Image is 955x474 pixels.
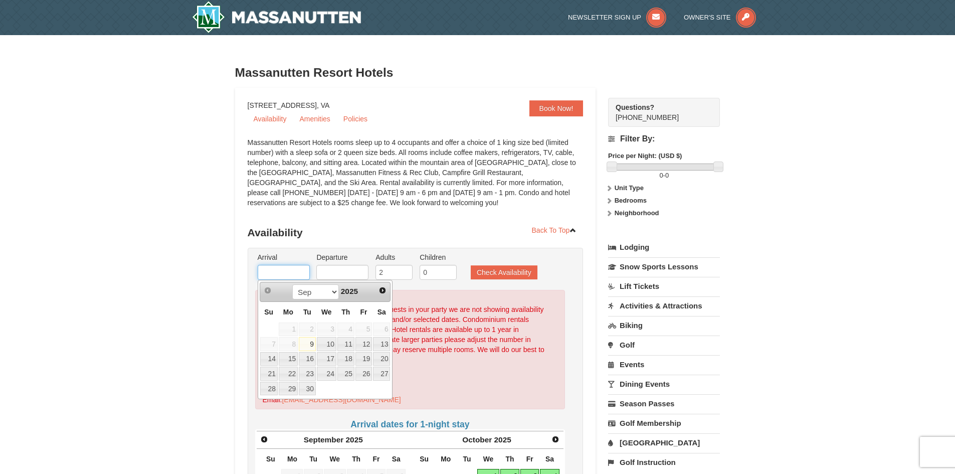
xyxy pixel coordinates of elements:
[665,172,669,179] span: 0
[684,14,731,21] span: Owner's Site
[494,435,511,444] span: 2025
[235,63,720,83] h3: Massanutten Resort Hotels
[279,323,298,337] span: 1
[248,223,584,243] h3: Availability
[316,252,368,262] label: Departure
[260,382,278,396] a: 28
[258,252,310,262] label: Arrival
[420,455,429,463] span: Sunday
[471,265,537,279] button: Check Availability
[283,308,293,316] span: Monday
[352,455,360,463] span: Thursday
[505,455,514,463] span: Thursday
[441,455,451,463] span: Monday
[615,184,644,192] strong: Unit Type
[299,382,316,396] a: 30
[375,283,390,297] a: Next
[337,337,354,351] a: 11
[373,352,390,366] a: 20
[264,308,273,316] span: Sunday
[373,367,390,381] a: 27
[529,100,584,116] a: Book Now!
[337,111,373,126] a: Policies
[608,257,720,276] a: Snow Sports Lessons
[615,197,647,204] strong: Bedrooms
[260,367,278,381] a: 21
[568,14,641,21] span: Newsletter Sign Up
[317,323,336,337] span: 3
[264,286,272,294] span: Prev
[608,296,720,315] a: Activities & Attractions
[317,367,336,381] a: 24
[372,455,379,463] span: Friday
[260,352,278,366] a: 14
[303,308,311,316] span: Tuesday
[282,396,401,404] a: [EMAIL_ADDRESS][DOMAIN_NAME]
[355,367,372,381] a: 26
[317,352,336,366] a: 17
[608,238,720,256] a: Lodging
[483,455,494,463] span: Wednesday
[545,455,554,463] span: Saturday
[321,308,332,316] span: Wednesday
[248,111,293,126] a: Availability
[304,435,344,444] span: September
[608,414,720,432] a: Golf Membership
[341,287,358,295] span: 2025
[317,337,336,351] a: 10
[525,223,584,238] a: Back To Top
[608,375,720,393] a: Dining Events
[337,323,354,337] span: 4
[551,435,559,443] span: Next
[684,14,756,21] a: Owner's Site
[392,455,401,463] span: Saturday
[258,432,272,446] a: Prev
[420,252,457,262] label: Children
[255,419,565,429] h4: Arrival dates for 1-night stay
[462,435,492,444] span: October
[568,14,666,21] a: Newsletter Sign Up
[375,252,413,262] label: Adults
[293,111,336,126] a: Amenities
[608,336,720,354] a: Golf
[346,435,363,444] span: 2025
[279,337,298,351] span: 8
[608,152,682,160] strong: Price per Night: (USD $)
[255,290,565,409] div: Due to the dates selected or number of guests in your party we are not showing availability for y...
[548,432,562,446] a: Next
[615,209,659,217] strong: Neighborhood
[608,134,720,143] h4: Filter By:
[608,277,720,295] a: Lift Tickets
[608,433,720,452] a: [GEOGRAPHIC_DATA]
[616,102,702,121] span: [PHONE_NUMBER]
[260,435,268,443] span: Prev
[341,308,350,316] span: Thursday
[463,455,471,463] span: Tuesday
[378,286,387,294] span: Next
[608,355,720,374] a: Events
[355,323,372,337] span: 5
[608,171,720,181] label: -
[299,352,316,366] a: 16
[287,455,297,463] span: Monday
[360,308,367,316] span: Friday
[192,1,361,33] img: Massanutten Resort Logo
[309,455,317,463] span: Tuesday
[192,1,361,33] a: Massanutten Resort
[261,283,275,297] a: Prev
[526,455,533,463] span: Friday
[266,455,275,463] span: Sunday
[299,337,316,351] a: 9
[337,352,354,366] a: 18
[377,308,386,316] span: Saturday
[355,352,372,366] a: 19
[608,453,720,471] a: Golf Instruction
[608,316,720,335] a: Biking
[373,337,390,351] a: 13
[373,323,390,337] span: 6
[279,352,298,366] a: 15
[616,103,654,111] strong: Questions?
[279,367,298,381] a: 22
[299,367,316,381] a: 23
[248,137,584,218] div: Massanutten Resort Hotels rooms sleep up to 4 occupants and offer a choice of 1 king size bed (li...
